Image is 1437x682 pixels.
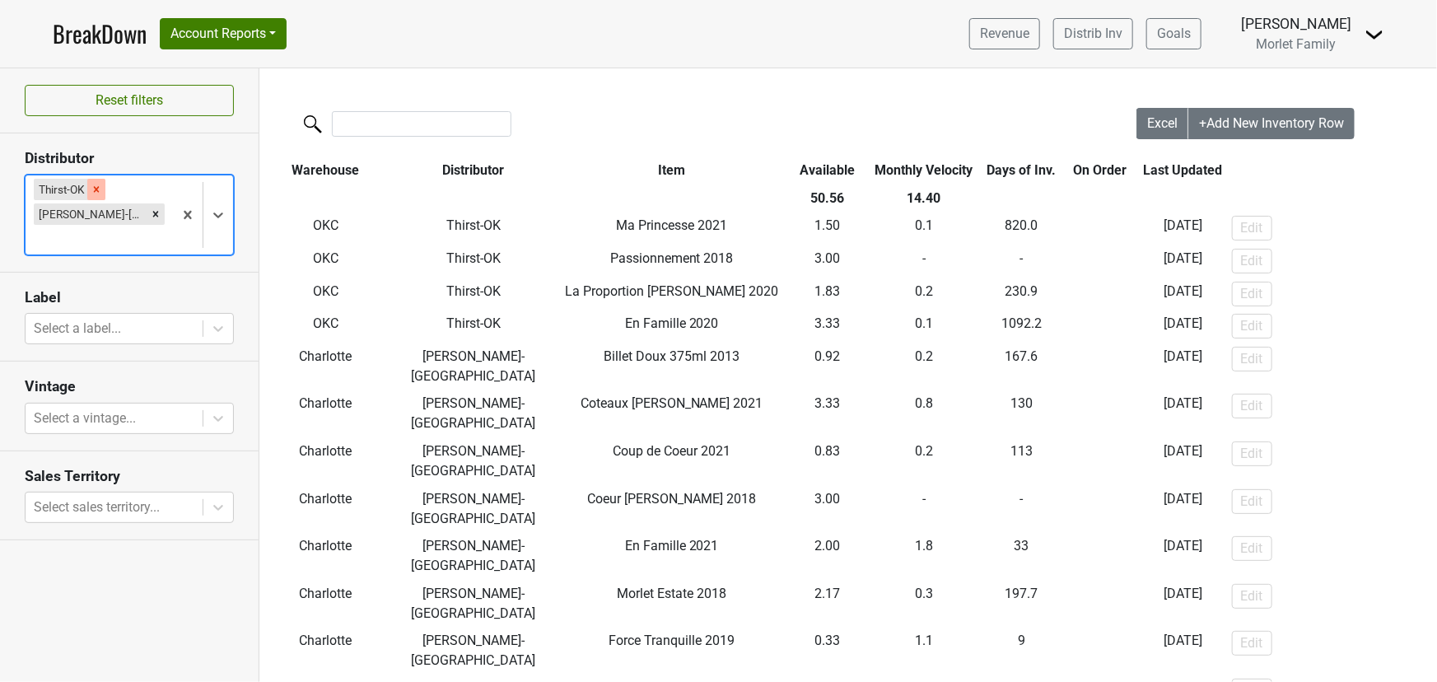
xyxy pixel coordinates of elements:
[982,213,1062,245] td: 820.0
[866,278,982,311] td: 0.2
[392,245,555,278] td: Thirst-OK
[259,485,392,533] td: Charlotte
[982,580,1062,628] td: 197.7
[866,185,982,213] th: 14.40
[789,390,866,438] td: 3.33
[789,278,866,311] td: 1.83
[565,283,779,299] span: La Proportion [PERSON_NAME] 2020
[625,315,719,331] span: En Famille 2020
[982,390,1062,438] td: 130
[1136,108,1189,139] button: Excel
[789,532,866,580] td: 2.00
[392,580,555,628] td: [PERSON_NAME]-[GEOGRAPHIC_DATA]
[1232,216,1272,241] button: Edit
[25,150,234,167] h3: Distributor
[866,245,982,278] td: -
[1146,18,1201,49] a: Goals
[1232,314,1272,339] button: Edit
[1139,485,1228,533] td: [DATE]
[34,179,87,200] div: Thirst-OK
[1139,310,1228,343] td: [DATE]
[1062,310,1139,343] td: -
[1139,213,1228,245] td: [DATE]
[616,217,727,233] span: Ma Princesse 2021
[982,156,1062,185] th: Days of Inv.: activate to sort column ascending
[25,378,234,395] h3: Vintage
[25,289,234,306] h3: Label
[259,390,392,438] td: Charlotte
[1257,36,1337,52] span: Morlet Family
[1365,25,1384,44] img: Dropdown Menu
[1053,18,1133,49] a: Distrib Inv
[617,586,726,601] span: Morlet Estate 2018
[1062,628,1139,675] td: -
[866,580,982,628] td: 0.3
[392,343,555,390] td: [PERSON_NAME]-[GEOGRAPHIC_DATA]
[982,245,1062,278] td: -
[25,468,234,485] h3: Sales Territory
[1232,584,1272,609] button: Edit
[1232,441,1272,466] button: Edit
[1139,245,1228,278] td: [DATE]
[604,348,739,364] span: Billet Doux 375ml 2013
[866,485,982,533] td: -
[982,628,1062,675] td: 9
[392,628,555,675] td: [PERSON_NAME]-[GEOGRAPHIC_DATA]
[392,532,555,580] td: [PERSON_NAME]-[GEOGRAPHIC_DATA]
[392,437,555,485] td: [PERSON_NAME]-[GEOGRAPHIC_DATA]
[789,343,866,390] td: 0.92
[259,310,392,343] td: OKC
[1062,580,1139,628] td: -
[982,343,1062,390] td: 167.6
[789,628,866,675] td: 0.33
[53,16,147,51] a: BreakDown
[392,485,555,533] td: [PERSON_NAME]-[GEOGRAPHIC_DATA]
[1062,437,1139,485] td: -
[982,485,1062,533] td: -
[1139,628,1228,675] td: [DATE]
[259,156,392,185] th: Warehouse: activate to sort column ascending
[1062,390,1139,438] td: -
[1232,489,1272,514] button: Edit
[866,628,982,675] td: 1.1
[392,278,555,311] td: Thirst-OK
[1062,532,1139,580] td: -
[969,18,1040,49] a: Revenue
[789,437,866,485] td: 0.83
[259,213,392,245] td: OKC
[587,491,756,507] span: Coeur [PERSON_NAME] 2018
[1062,278,1139,311] td: -
[1062,343,1139,390] td: -
[1139,156,1228,185] th: Last Updated: activate to sort column ascending
[1139,278,1228,311] td: [DATE]
[866,156,982,185] th: Monthly Velocity: activate to sort column ascending
[25,85,234,116] button: Reset filters
[625,538,719,554] span: En Famille 2021
[1062,213,1139,245] td: -
[392,310,555,343] td: Thirst-OK
[866,310,982,343] td: 0.1
[392,156,555,185] th: Distributor: activate to sort column ascending
[1139,343,1228,390] td: [DATE]
[259,245,392,278] td: OKC
[581,395,763,411] span: Coteaux [PERSON_NAME] 2021
[982,532,1062,580] td: 33
[1139,437,1228,485] td: [DATE]
[1062,245,1139,278] td: -
[610,250,734,266] span: Passionnement 2018
[866,437,982,485] td: 0.2
[1062,156,1139,185] th: On Order: activate to sort column ascending
[34,203,147,225] div: [PERSON_NAME]-[GEOGRAPHIC_DATA]
[160,18,287,49] button: Account Reports
[982,437,1062,485] td: 113
[1232,536,1272,561] button: Edit
[1232,347,1272,371] button: Edit
[259,628,392,675] td: Charlotte
[259,278,392,311] td: OKC
[1139,580,1228,628] td: [DATE]
[259,580,392,628] td: Charlotte
[609,633,735,648] span: Force Tranquille 2019
[1241,13,1351,35] div: [PERSON_NAME]
[555,156,789,185] th: Item: activate to sort column ascending
[789,156,866,185] th: Available: activate to sort column ascending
